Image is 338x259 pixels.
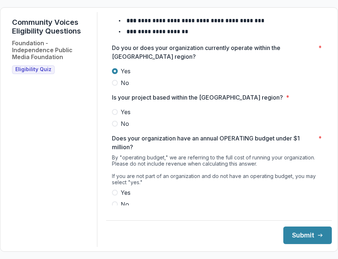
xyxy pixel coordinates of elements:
[112,93,283,102] p: Is your project based within the [GEOGRAPHIC_DATA] region?
[112,43,315,61] p: Do you or does your organization currently operate within the [GEOGRAPHIC_DATA] region?
[12,40,91,61] h2: Foundation - Independence Public Media Foundation
[121,200,129,209] span: No
[12,18,91,35] h1: Community Voices Eligibility Questions
[121,119,129,128] span: No
[112,154,326,188] div: By "operating budget," we are referring to the full cost of running your organization. Please do ...
[121,67,131,76] span: Yes
[112,134,315,151] p: Does your organization have an annual OPERATING budget under $1 million?
[121,78,129,87] span: No
[121,108,131,116] span: Yes
[121,188,131,197] span: Yes
[15,66,51,73] span: Eligibility Quiz
[283,227,332,244] button: Submit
